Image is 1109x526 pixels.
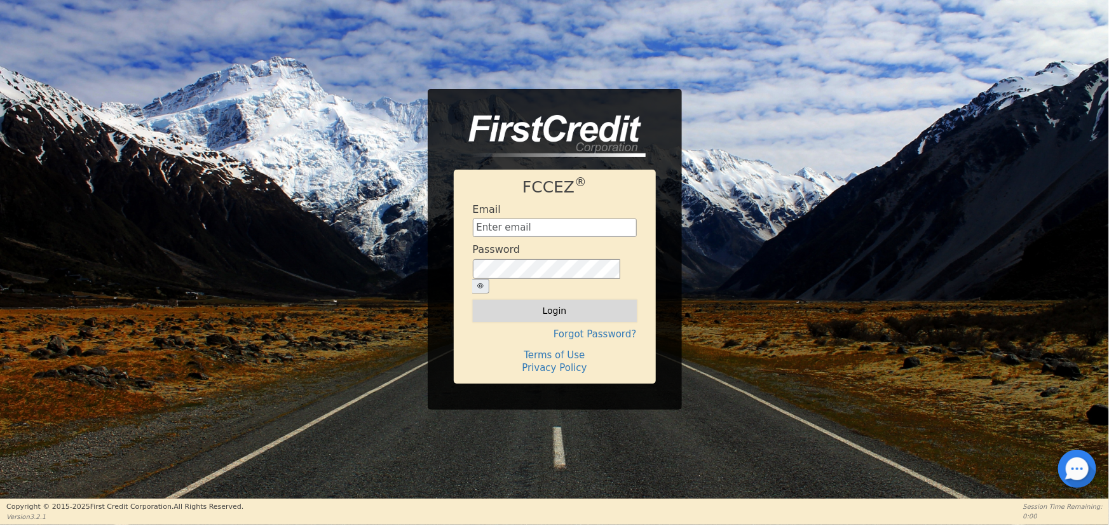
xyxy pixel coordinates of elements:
button: Login [473,300,637,321]
p: Session Time Remaining: [1023,502,1103,511]
h1: FCCEZ [473,178,637,197]
h4: Email [473,203,501,215]
h4: Forgot Password? [473,328,637,340]
sup: ® [575,175,587,189]
span: All Rights Reserved. [173,502,243,511]
p: Version 3.2.1 [6,512,243,522]
p: 0:00 [1023,511,1103,521]
h4: Terms of Use [473,349,637,361]
img: logo-CMu_cnol.png [454,115,646,157]
input: password [473,259,620,280]
h4: Privacy Policy [473,362,637,374]
input: Enter email [473,219,637,238]
p: Copyright © 2015- 2025 First Credit Corporation. [6,502,243,513]
h4: Password [473,243,520,255]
